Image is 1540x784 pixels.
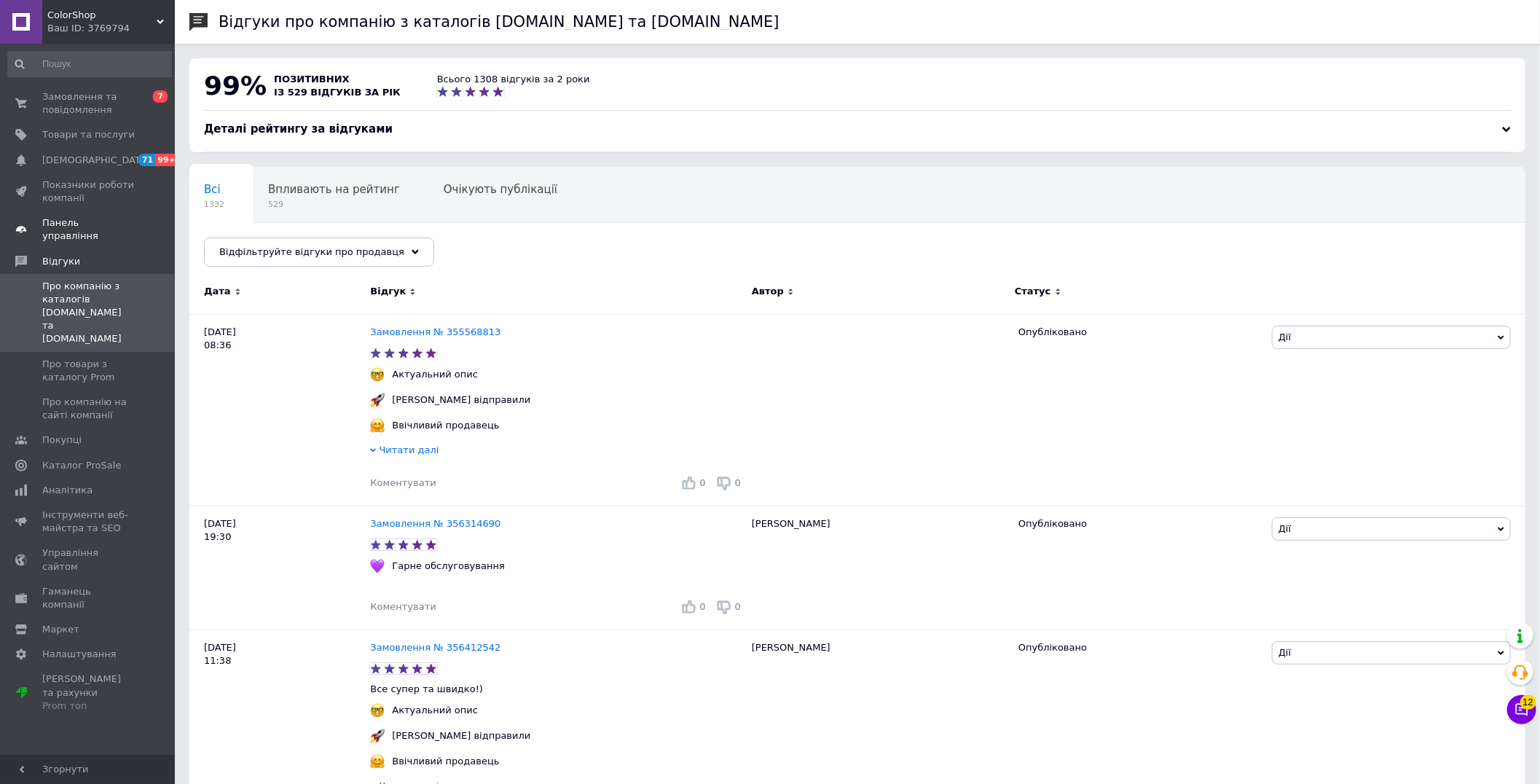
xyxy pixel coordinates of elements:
div: Prom топ [42,699,135,713]
div: Опубліковано [1018,326,1261,339]
span: Впливають на рейтинг [268,183,400,196]
span: Замовлення та повідомлення [42,90,135,117]
img: :nerd_face: [370,367,385,382]
div: [PERSON_NAME] відправили [388,393,534,407]
span: Налаштування [42,648,117,661]
div: Ваш ID: 3769794 [47,22,175,35]
span: Панель управління [42,216,135,243]
input: Пошук [7,51,172,77]
span: 0 [735,601,741,612]
span: 7 [153,90,168,103]
span: Аналітика [42,484,93,497]
span: Автор [752,285,784,298]
div: Опубліковано [1018,517,1261,530]
span: із 529 відгуків за рік [274,87,401,98]
span: 99+ [155,154,179,166]
span: Коментувати [370,477,436,488]
span: [PERSON_NAME] та рахунки [42,673,135,713]
div: Читати далі [370,444,745,460]
span: Покупці [42,434,82,447]
span: Очікують публікації [444,183,557,196]
span: Товари та послуги [42,128,135,141]
span: Каталог ProSale [42,459,121,472]
img: :rocket: [370,393,385,407]
img: :hugging_face: [370,418,385,433]
p: Все супер та швидко!) [370,683,745,696]
img: :rocket: [370,729,385,743]
span: 529 [268,199,400,210]
span: Опубліковані без комен... [204,238,352,251]
div: Коментувати [370,477,436,490]
span: Дії [1278,523,1291,534]
span: Дата [204,285,231,298]
span: Про товари з каталогу Prom [42,358,135,384]
span: Читати далі [380,444,439,455]
span: позитивних [274,74,350,85]
img: :hugging_face: [370,754,385,769]
span: ColorShop [47,9,157,22]
span: Деталі рейтингу за відгуками [204,122,393,136]
div: [PERSON_NAME] відправили [388,729,534,742]
div: Всього 1308 відгуків за 2 роки [437,73,590,86]
img: :nerd_face: [370,703,385,718]
span: Про компанію на сайті компанії [42,396,135,422]
a: Замовлення № 356314690 [370,518,500,529]
div: [DATE] 19:30 [189,506,370,630]
span: 12 [1520,695,1536,710]
span: Дії [1278,332,1291,342]
button: Чат з покупцем12 [1507,695,1536,724]
span: [DEMOGRAPHIC_DATA] [42,154,150,167]
span: 0 [735,477,741,488]
div: Деталі рейтингу за відгуками [204,122,1511,137]
h1: Відгуки про компанію з каталогів [DOMAIN_NAME] та [DOMAIN_NAME] [219,13,779,31]
img: :purple_heart: [370,559,385,573]
span: 0 [699,601,705,612]
span: Про компанію з каталогів [DOMAIN_NAME] та [DOMAIN_NAME] [42,280,135,346]
div: [DATE] 08:36 [189,314,370,506]
span: 99% [204,71,267,101]
span: Статус [1015,285,1051,298]
div: Актуальний опис [388,704,482,717]
div: Опубліковано [1018,641,1261,654]
span: Управління сайтом [42,546,135,573]
a: Замовлення № 355568813 [370,326,500,337]
span: Гаманець компанії [42,585,135,611]
div: Коментувати [370,600,436,614]
span: Дії [1278,647,1291,658]
span: Відгук [370,285,406,298]
span: Відфільтруйте відгуки про продавця [219,246,404,257]
span: Інструменти веб-майстра та SEO [42,509,135,535]
span: 0 [699,477,705,488]
span: 71 [138,154,155,166]
div: Ввічливий продавець [388,755,503,768]
div: [PERSON_NAME] [745,506,1011,630]
span: Відгуки [42,255,80,268]
span: Маркет [42,623,79,636]
a: Замовлення № 356412542 [370,642,500,653]
div: Ввічливий продавець [388,419,503,432]
span: 1332 [204,199,224,210]
div: Гарне обслуговування [388,560,508,573]
div: Актуальний опис [388,368,482,381]
div: Опубліковані без коментаря [189,223,381,278]
span: Показники роботи компанії [42,179,135,205]
span: Всі [204,183,221,196]
span: Коментувати [370,601,436,612]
